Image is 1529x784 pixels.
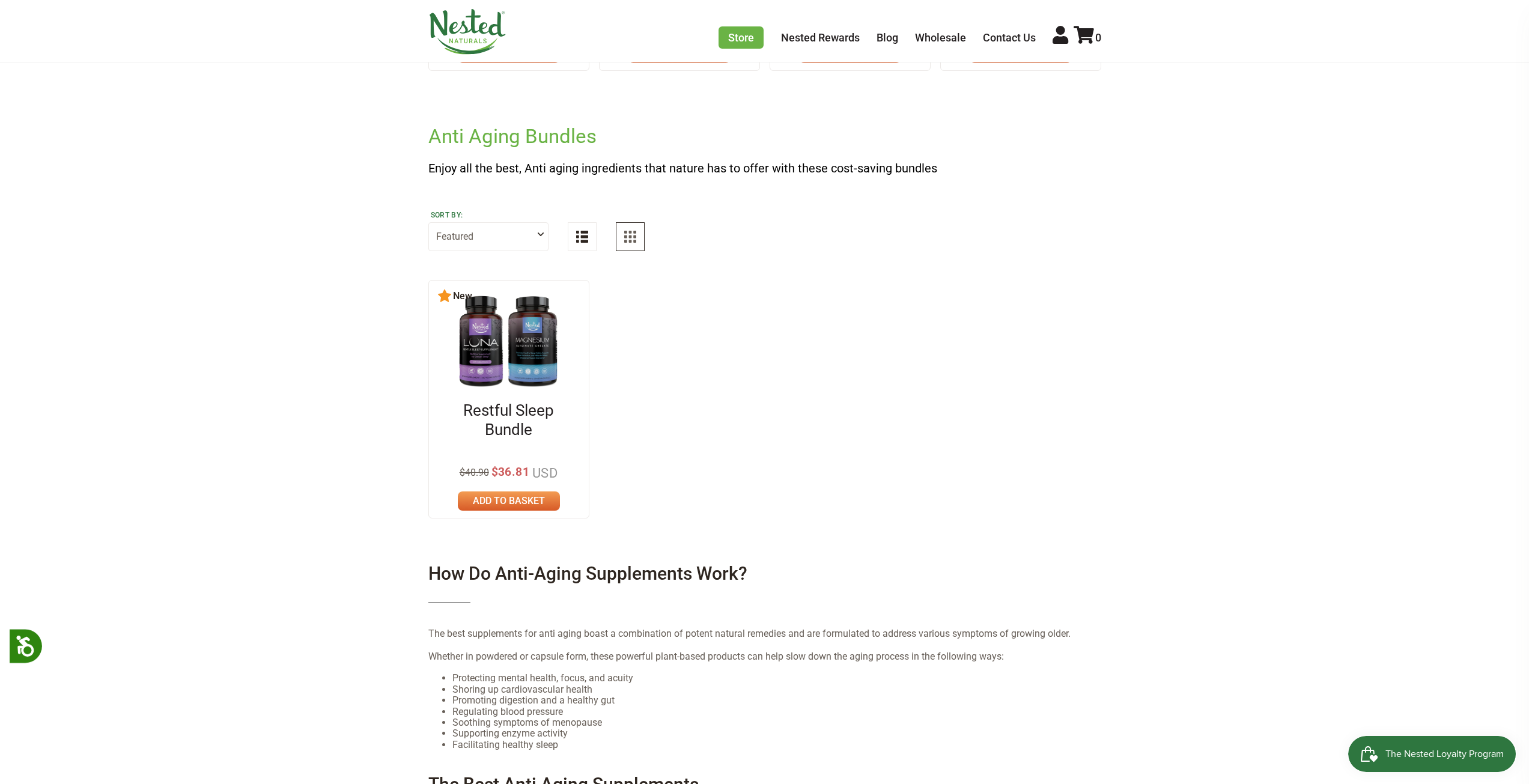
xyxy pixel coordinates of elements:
[719,26,764,49] a: Store
[428,650,1101,663] p: Whether in powdered or capsule form, these powerful plant-based products can help slow down the a...
[915,31,966,44] a: Wholesale
[1074,31,1101,44] a: 0
[452,684,1101,695] li: Shoring up cardiovascular health
[452,728,1101,739] li: Supporting enzyme activity
[428,9,506,55] img: Nested Naturals
[428,160,1101,177] p: Enjoy all the best, Anti aging ingredients that nature has to offer with these cost-saving bundles
[491,464,558,479] span: $36.81
[576,231,588,243] img: List
[877,31,898,44] a: Blog
[1348,736,1517,772] iframe: Button to open loyalty program pop-up
[452,291,472,302] span: New
[452,740,1101,750] li: Facilitating healthy sleep
[1095,31,1101,44] span: 0
[452,673,1101,684] li: Protecting mental health, focus, and acuity
[452,707,1101,717] li: Regulating blood pressure
[457,290,561,394] img: Restful Sleep Bundle
[428,564,1101,603] h4: How Do Anti-Aging Supplements Work?
[437,289,452,303] img: star.svg
[431,210,546,220] label: Sort by:
[428,125,1101,148] h2: Anti Aging Bundles
[452,717,1101,728] li: Soothing symptoms of menopause
[460,467,489,478] span: $40.90
[452,695,1101,706] li: Promoting digestion and a healthy gut
[439,401,579,439] a: Restful Sleep Bundle
[781,31,860,44] a: Nested Rewards
[428,627,1101,640] p: The best supplements for anti aging boast a combination of potent natural remedies and are formul...
[624,231,636,243] img: Grid
[983,31,1036,44] a: Contact Us
[529,466,558,481] span: USD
